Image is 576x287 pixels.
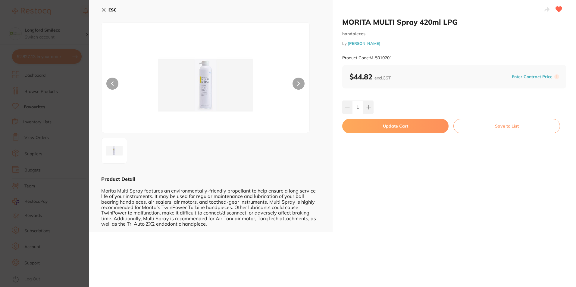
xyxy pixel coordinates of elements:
[143,38,268,133] img: MS5qcGc
[453,119,560,133] button: Save to List
[101,182,321,227] div: Morita Multi Spray features an environmentally-friendly propellant to help ensure a long service ...
[374,75,391,81] span: excl. GST
[510,74,554,80] button: Enter Contract Price
[342,119,449,133] button: Update Cart
[554,74,559,79] label: i
[101,5,117,15] button: ESC
[342,41,566,46] small: by
[101,176,135,182] b: Product Detail
[349,72,391,81] b: $44.82
[342,31,566,36] small: handpieces
[342,17,566,26] h2: MORITA MULTI Spray 420ml LPG
[342,55,392,60] small: Product Code: M-5010201
[348,41,380,46] a: [PERSON_NAME]
[103,140,125,162] img: MS5qcGc
[108,7,117,13] b: ESC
